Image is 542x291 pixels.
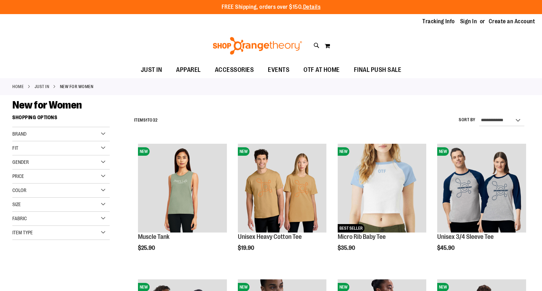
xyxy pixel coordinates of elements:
span: 32 [153,118,158,123]
img: Shop Orangetheory [212,37,303,55]
img: Micro Rib Baby Tee [338,144,427,233]
a: JUST IN [35,83,49,90]
span: NEW [437,147,449,156]
a: Sign In [460,18,477,25]
span: NEW [338,147,349,156]
a: Unisex Heavy Cotton TeeNEW [238,144,327,234]
img: Unisex Heavy Cotton Tee [238,144,327,233]
span: ACCESSORIES [215,62,254,78]
span: EVENTS [268,62,289,78]
span: $19.90 [238,245,255,251]
a: EVENTS [261,62,296,78]
span: Brand [12,131,26,137]
a: OTF AT HOME [296,62,347,78]
a: Micro Rib Baby Tee [338,233,386,240]
span: $45.90 [437,245,456,251]
span: NEW [138,147,150,156]
a: JUST IN [134,62,169,78]
label: Sort By [459,117,476,123]
a: Unisex 3/4 Sleeve Tee [437,233,494,240]
div: product [134,140,230,269]
span: Fabric [12,216,27,221]
a: Muscle TankNEW [138,144,227,234]
img: Unisex 3/4 Sleeve Tee [437,144,526,233]
span: FINAL PUSH SALE [354,62,402,78]
a: FINAL PUSH SALE [347,62,409,78]
a: Home [12,83,24,90]
span: OTF AT HOME [303,62,340,78]
span: APPAREL [176,62,201,78]
span: Price [12,173,24,179]
span: $25.90 [138,245,156,251]
strong: Shopping Options [12,111,110,127]
h2: Items to [134,115,158,126]
span: New for Women [12,99,82,111]
span: 1 [146,118,147,123]
span: Gender [12,159,29,165]
a: Micro Rib Baby TeeNEWBEST SELLER [338,144,427,234]
div: product [434,140,530,269]
strong: New for Women [60,83,94,90]
a: Muscle Tank [138,233,169,240]
a: Unisex 3/4 Sleeve TeeNEW [437,144,526,234]
span: JUST IN [141,62,162,78]
p: FREE Shipping, orders over $150. [222,3,321,11]
a: APPAREL [169,62,208,78]
span: Item Type [12,230,33,235]
a: Details [303,4,321,10]
img: Muscle Tank [138,144,227,233]
span: Size [12,202,21,207]
div: product [234,140,330,269]
span: NEW [238,147,249,156]
div: product [334,140,430,269]
span: Color [12,187,26,193]
a: ACCESSORIES [208,62,261,78]
span: BEST SELLER [338,224,365,233]
a: Unisex Heavy Cotton Tee [238,233,302,240]
span: Fit [12,145,18,151]
a: Create an Account [489,18,535,25]
span: $35.90 [338,245,356,251]
a: Tracking Info [422,18,455,25]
